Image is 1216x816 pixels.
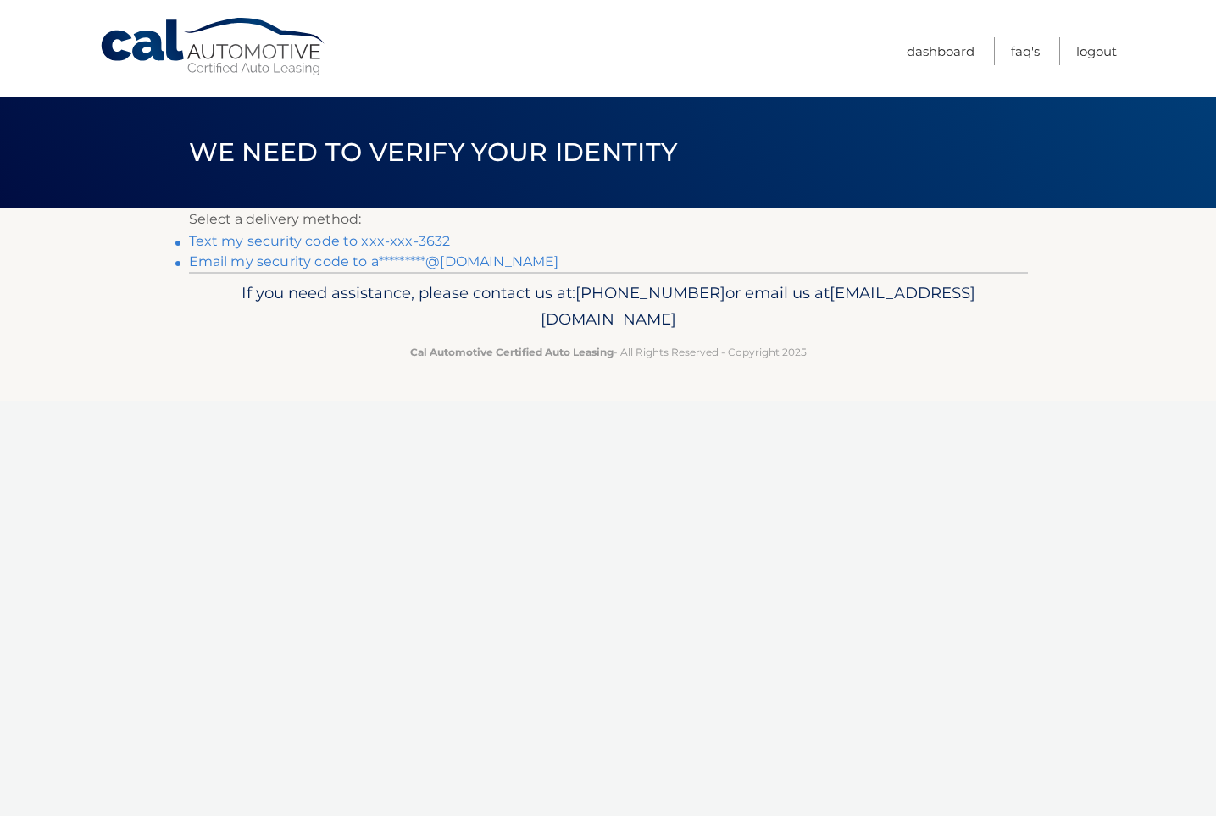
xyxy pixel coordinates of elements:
a: Text my security code to xxx-xxx-3632 [189,233,451,249]
span: We need to verify your identity [189,136,678,168]
strong: Cal Automotive Certified Auto Leasing [410,346,614,358]
a: Dashboard [907,37,974,65]
p: If you need assistance, please contact us at: or email us at [200,280,1017,334]
a: Email my security code to a*********@[DOMAIN_NAME] [189,253,559,269]
span: [PHONE_NUMBER] [575,283,725,303]
p: - All Rights Reserved - Copyright 2025 [200,343,1017,361]
a: Logout [1076,37,1117,65]
p: Select a delivery method: [189,208,1028,231]
a: Cal Automotive [99,17,328,77]
a: FAQ's [1011,37,1040,65]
